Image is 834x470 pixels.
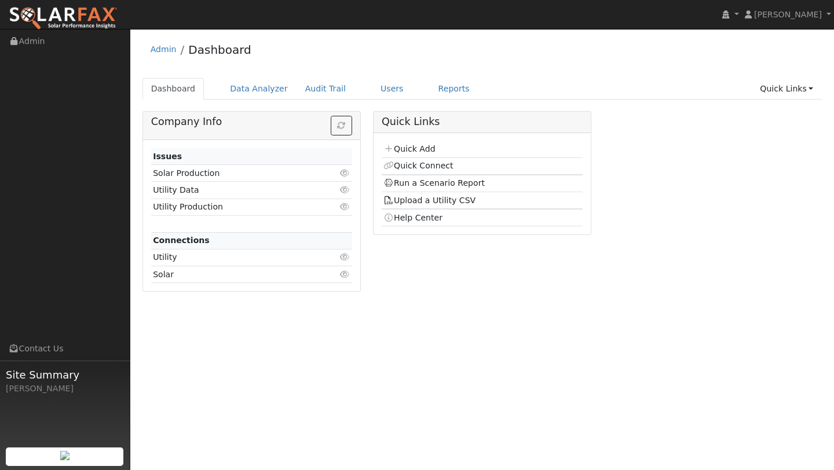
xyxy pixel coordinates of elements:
a: Run a Scenario Report [383,178,485,188]
strong: Issues [153,152,182,161]
td: Solar Production [151,165,320,182]
span: [PERSON_NAME] [754,10,822,19]
a: Users [372,78,412,100]
a: Dashboard [188,43,251,57]
h5: Quick Links [382,116,583,128]
td: Utility Production [151,199,320,215]
a: Data Analyzer [221,78,297,100]
td: Utility Data [151,182,320,199]
strong: Connections [153,236,210,245]
i: Click to view [340,253,350,261]
img: retrieve [60,451,69,460]
a: Reports [430,78,478,100]
img: SolarFax [9,6,118,31]
td: Utility [151,249,320,266]
div: [PERSON_NAME] [6,383,124,395]
h5: Company Info [151,116,352,128]
a: Audit Trail [297,78,354,100]
a: Quick Add [383,144,435,153]
a: Upload a Utility CSV [383,196,475,205]
td: Solar [151,266,320,283]
a: Admin [151,45,177,54]
i: Click to view [340,203,350,211]
a: Quick Connect [383,161,453,170]
a: Help Center [383,213,442,222]
span: Site Summary [6,367,124,383]
i: Click to view [340,186,350,194]
a: Quick Links [751,78,822,100]
a: Dashboard [142,78,204,100]
i: Click to view [340,270,350,278]
i: Click to view [340,169,350,177]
